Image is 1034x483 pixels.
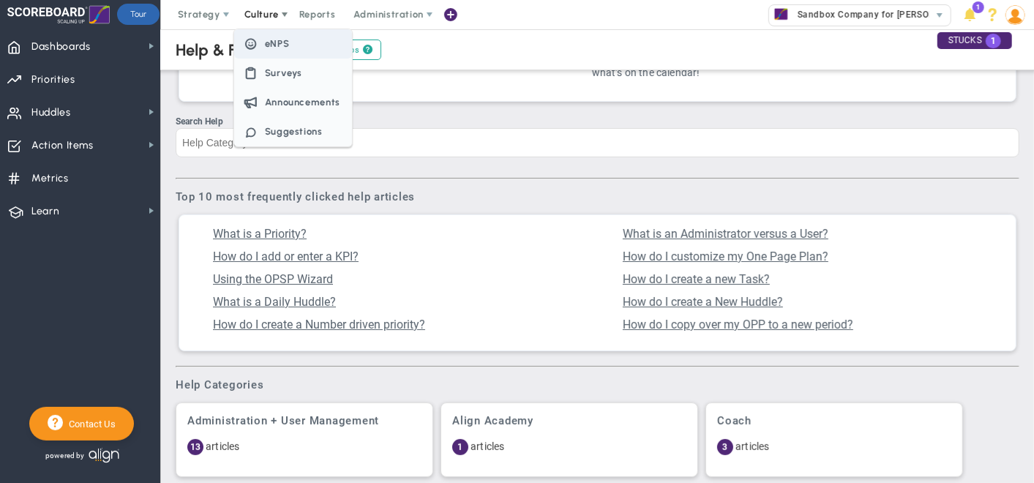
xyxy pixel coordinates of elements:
h3: Align Academy [452,414,686,428]
span: articles [471,441,504,452]
span: Contact Us [63,419,116,430]
span: 13 [187,439,203,455]
span: Action Items [31,130,94,161]
h3: Top 10 most frequently clicked help articles [176,190,1019,203]
span: What is a Priority? [213,227,307,241]
div: Search Help [176,116,1019,127]
span: Administration [353,9,423,20]
div: Powered by Align [29,444,180,467]
div: STUCKS [937,32,1012,49]
span: articles [735,441,769,452]
span: How do I create a New Huddle? [623,295,783,309]
span: 1 [973,1,984,13]
button: How do I create a Number driven priority? [209,317,430,332]
span: Culture [244,9,279,20]
li: Employee Net Promoter Score: A Measure of Employee Engagement [234,29,352,59]
input: Search Help [176,128,1019,157]
h3: Administration + User Management [187,414,422,428]
span: Surveys [265,67,303,78]
span: Using the OPSP Wizard [213,272,333,286]
span: How do I add or enter a KPI? [213,250,359,263]
button: What is a Daily Huddle? [209,294,340,310]
img: 86643.Person.photo [1005,5,1025,25]
button: Using the OPSP Wizard [209,272,337,287]
span: select [929,5,951,26]
span: Priorities [31,64,75,95]
span: Suggestions [265,126,323,137]
span: What is a Daily Huddle? [213,295,336,309]
span: 3 [717,439,733,455]
span: Strategy [178,9,220,20]
span: Dashboards [31,31,91,62]
span: Metrics [31,163,69,194]
span: How do I create a Number driven priority? [213,318,425,332]
h3: Coach [717,414,951,428]
button: What is an Administrator versus a User? [618,226,833,241]
span: 1 [986,34,1001,48]
button: How do I copy over my OPP to a new period? [618,317,858,332]
div: Help & FAQs [176,40,266,60]
span: Announcements [265,97,340,108]
button: How do I create a new Task? [618,272,774,287]
span: How do I customize my One Page Plan? [623,250,828,263]
button: How do I customize my One Page Plan? [618,249,833,264]
span: How do I copy over my OPP to a new period? [623,318,853,332]
img: 32671.Company.photo [772,5,790,23]
button: What is a Priority? [209,226,311,241]
span: Huddles [31,97,71,128]
span: Sandbox Company for [PERSON_NAME] [790,5,970,24]
span: 1 [452,439,468,455]
button: How do I add or enter a KPI? [209,249,363,264]
span: Learn [31,196,59,227]
span: How do I create a new Task? [623,272,770,286]
h3: Help Categories [176,378,1019,392]
span: articles [206,441,239,452]
button: How do I create a New Huddle? [618,294,787,310]
span: What is an Administrator versus a User? [623,227,828,241]
span: eNPS [265,38,290,49]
